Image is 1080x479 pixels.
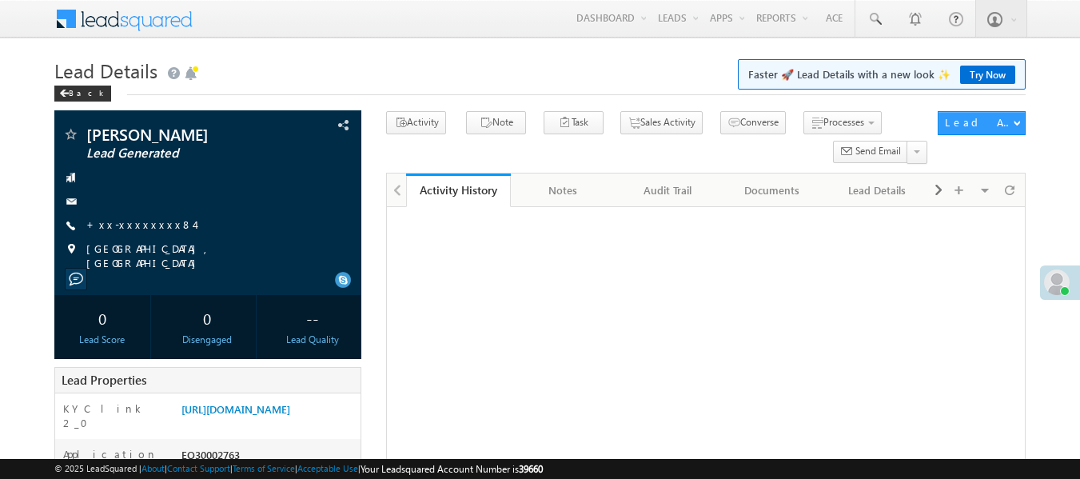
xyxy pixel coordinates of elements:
[63,401,166,430] label: KYC link 2_0
[268,333,357,347] div: Lead Quality
[54,58,157,83] span: Lead Details
[141,463,165,473] a: About
[297,463,358,473] a: Acceptable Use
[54,461,543,477] span: © 2025 LeadSquared | | | | |
[54,85,119,98] a: Back
[167,463,230,473] a: Contact Support
[524,181,601,200] div: Notes
[825,174,930,207] a: Lead Details
[720,174,825,207] a: Documents
[833,141,908,164] button: Send Email
[748,66,1015,82] span: Faster 🚀 Lead Details with a new look ✨
[938,111,1026,135] button: Lead Actions
[58,333,147,347] div: Lead Score
[519,463,543,475] span: 39660
[466,111,526,134] button: Note
[177,447,361,469] div: EQ30002763
[386,111,446,134] button: Activity
[86,146,276,162] span: Lead Generated
[803,111,882,134] button: Processes
[511,174,616,207] a: Notes
[628,181,706,200] div: Audit Trail
[62,372,146,388] span: Lead Properties
[268,303,357,333] div: --
[620,111,703,134] button: Sales Activity
[945,115,1013,130] div: Lead Actions
[181,402,290,416] a: [URL][DOMAIN_NAME]
[233,463,295,473] a: Terms of Service
[838,181,915,200] div: Lead Details
[855,144,901,158] span: Send Email
[720,111,786,134] button: Converse
[86,241,334,270] span: [GEOGRAPHIC_DATA], [GEOGRAPHIC_DATA]
[86,126,276,142] span: [PERSON_NAME]
[406,174,511,207] a: Activity History
[163,303,252,333] div: 0
[86,218,194,231] a: +xx-xxxxxxxx84
[823,116,864,128] span: Processes
[63,447,166,476] label: Application Number
[960,66,1015,84] a: Try Now
[418,182,499,198] div: Activity History
[58,303,147,333] div: 0
[361,463,543,475] span: Your Leadsquared Account Number is
[544,111,604,134] button: Task
[54,86,111,102] div: Back
[163,333,252,347] div: Disengaged
[733,181,811,200] div: Documents
[616,174,720,207] a: Audit Trail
